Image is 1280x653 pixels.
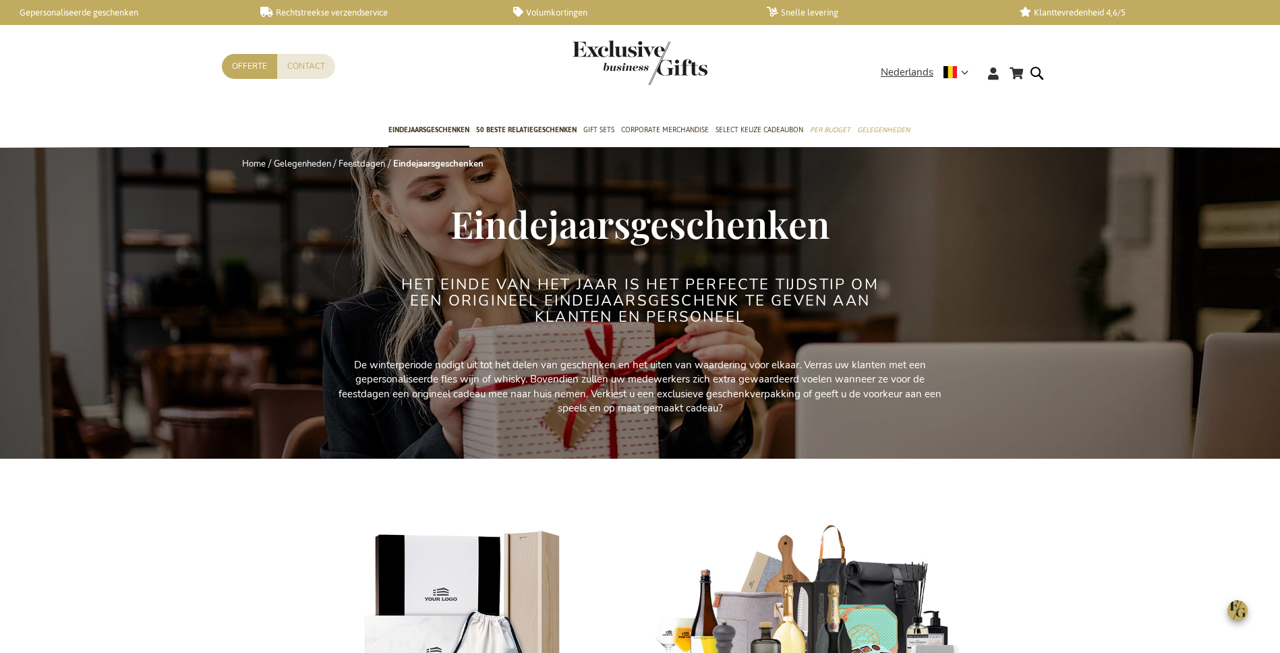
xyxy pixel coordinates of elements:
[7,7,239,18] a: Gepersonaliseerde geschenken
[222,54,277,79] a: Offerte
[393,158,484,170] strong: Eindejaarsgeschenken
[881,65,977,80] div: Nederlands
[881,65,933,80] span: Nederlands
[513,7,745,18] a: Volumkortingen
[573,40,640,85] a: store logo
[621,123,709,137] span: Corporate Merchandise
[857,123,910,137] span: Gelegenheden
[767,7,999,18] a: Snelle levering
[339,158,385,170] a: Feestdagen
[476,123,577,137] span: 50 beste relatiegeschenken
[274,158,331,170] a: Gelegenheden
[260,7,492,18] a: Rechtstreekse verzendservice
[573,40,707,85] img: Exclusive Business gifts logo
[388,123,469,137] span: Eindejaarsgeschenken
[583,123,614,137] span: Gift Sets
[1020,7,1252,18] a: Klanttevredenheid 4,6/5
[277,54,335,79] a: Contact
[810,123,850,137] span: Per Budget
[242,158,266,170] a: Home
[337,358,943,416] p: De winterperiode nodigt uit tot het delen van geschenken en het uiten van waardering voor elkaar....
[387,277,893,326] h2: Het einde van het jaar is het perfecte tijdstip om een origineel eindejaarsgeschenk te geven aan ...
[716,123,803,137] span: Select Keuze Cadeaubon
[450,198,830,248] span: Eindejaarsgeschenken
